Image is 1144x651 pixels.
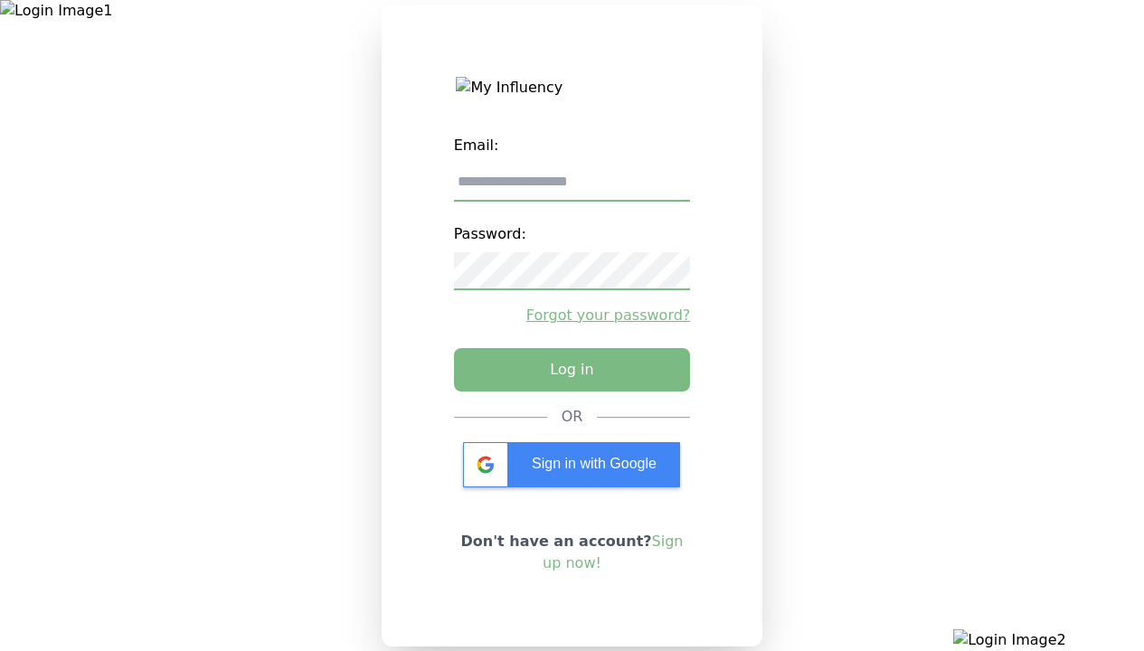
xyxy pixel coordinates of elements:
[454,216,691,252] label: Password:
[463,442,680,487] div: Sign in with Google
[454,531,691,574] p: Don't have an account?
[454,127,691,164] label: Email:
[562,406,583,428] div: OR
[456,77,687,99] img: My Influency
[454,348,691,392] button: Log in
[454,305,691,326] a: Forgot your password?
[953,629,1144,651] img: Login Image2
[532,456,657,471] span: Sign in with Google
